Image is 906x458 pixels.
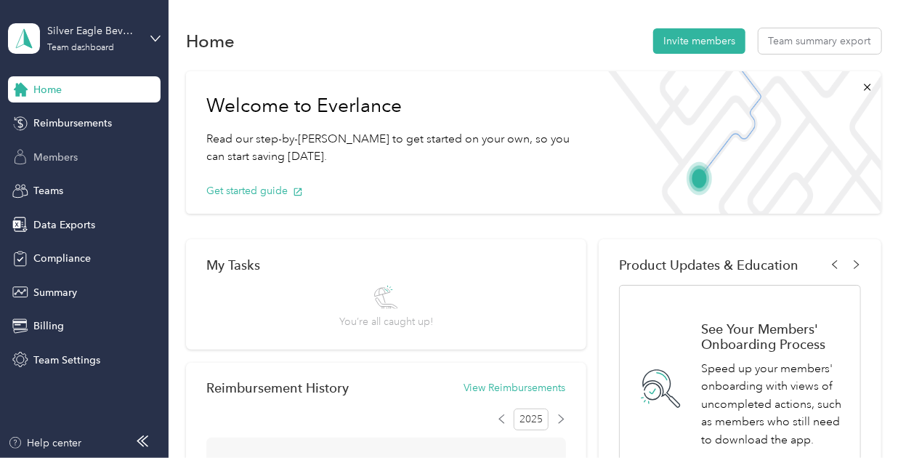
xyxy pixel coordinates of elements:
span: Data Exports [33,217,95,233]
span: Product Updates & Education [619,257,798,273]
p: Speed up your members' onboarding with views of uncompleted actions, such as members who still ne... [701,360,844,449]
div: My Tasks [206,257,566,273]
h1: Home [186,33,235,49]
div: Silver Eagle Beverages [47,23,138,39]
div: Team dashboard [47,44,114,52]
span: Compliance [33,251,91,266]
span: Summary [33,285,77,300]
span: Team Settings [33,353,100,368]
span: You’re all caught up! [339,314,433,329]
span: Billing [33,318,64,334]
img: Welcome to everlance [597,71,881,214]
span: 2025 [514,409,549,430]
button: View Reimbursements [464,380,566,395]
button: Invite members [653,28,745,54]
h1: Welcome to Everlance [206,95,577,118]
button: Help center [8,435,82,451]
button: Team summary export [759,28,881,54]
iframe: Everlance-gr Chat Button Frame [825,377,906,458]
h1: See Your Members' Onboarding Process [701,321,844,352]
h2: Reimbursement History [206,380,349,395]
span: Home [33,82,62,97]
p: Read our step-by-[PERSON_NAME] to get started on your own, so you can start saving [DATE]. [206,130,577,166]
span: Reimbursements [33,116,112,131]
span: Teams [33,183,63,198]
button: Get started guide [206,183,303,198]
span: Members [33,150,78,165]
